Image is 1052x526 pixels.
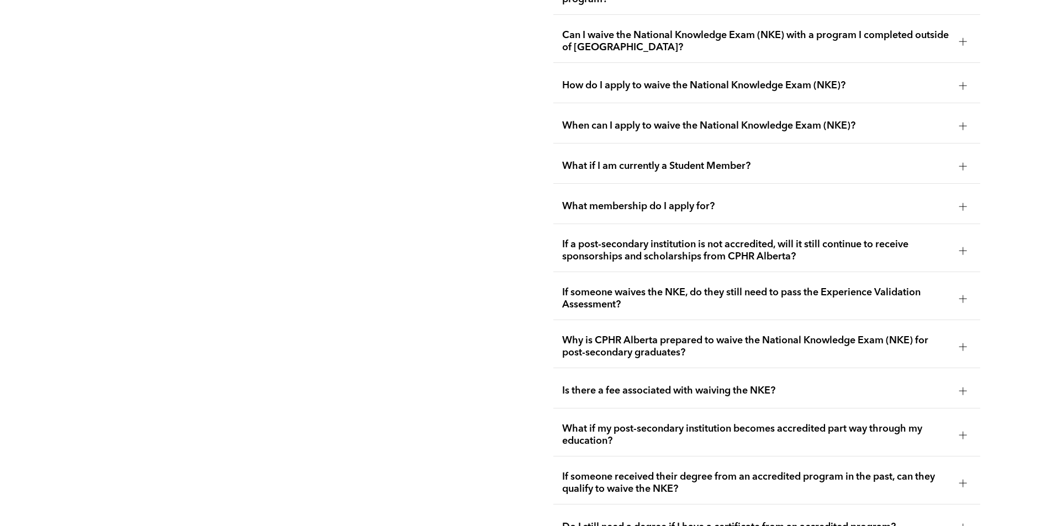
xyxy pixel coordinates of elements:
span: If someone waives the NKE, do they still need to pass the Experience Validation Assessment? [562,286,950,311]
span: How do I apply to waive the National Knowledge Exam (NKE)? [562,79,950,92]
span: If a post-secondary institution is not accredited, will it still continue to receive sponsorships... [562,238,950,263]
span: When can I apply to waive the National Knowledge Exam (NKE)? [562,120,950,132]
span: Why is CPHR Alberta prepared to waive the National Knowledge Exam (NKE) for post-secondary gradua... [562,334,950,359]
span: What membership do I apply for? [562,200,950,212]
span: If someone received their degree from an accredited program in the past, can they qualify to waiv... [562,471,950,495]
span: Is there a fee associated with waiving the NKE? [562,385,950,397]
span: What if I am currently a Student Member? [562,160,950,172]
span: Can I waive the National Knowledge Exam (NKE) with a program I completed outside of [GEOGRAPHIC_D... [562,29,950,54]
span: What if my post-secondary institution becomes accredited part way through my education? [562,423,950,447]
